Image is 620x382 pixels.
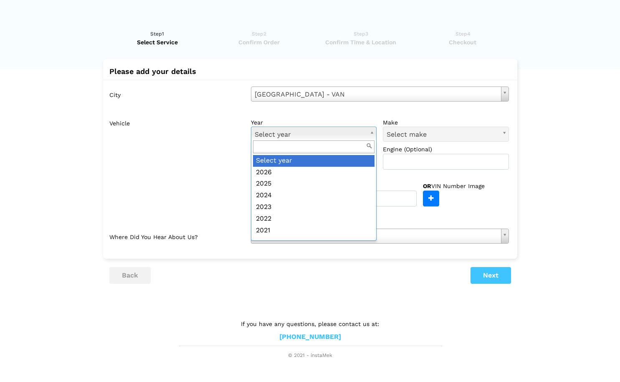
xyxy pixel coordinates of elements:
[253,178,375,190] div: 2025
[253,225,375,237] div: 2021
[253,190,375,201] div: 2024
[253,155,375,167] div: Select year
[253,167,375,178] div: 2026
[253,213,375,225] div: 2022
[253,236,375,248] div: 2020
[253,201,375,213] div: 2023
